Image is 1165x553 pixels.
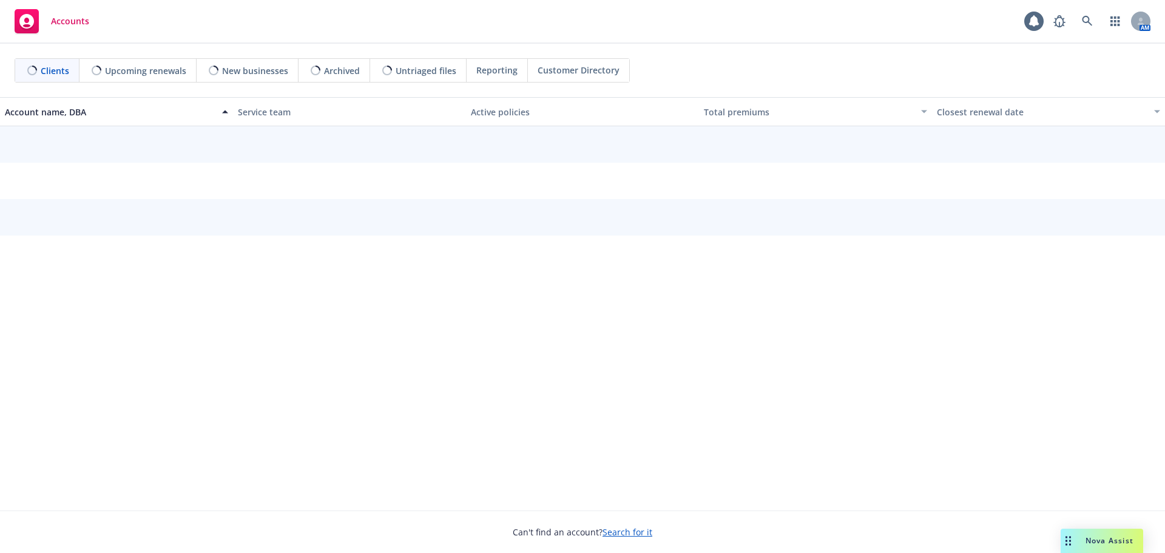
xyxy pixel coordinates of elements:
div: Closest renewal date [937,106,1147,118]
button: Active policies [466,97,699,126]
div: Active policies [471,106,694,118]
span: Clients [41,64,69,77]
span: Reporting [476,64,518,76]
button: Total premiums [699,97,932,126]
span: Nova Assist [1086,535,1133,546]
span: Customer Directory [538,64,620,76]
div: Drag to move [1061,529,1076,553]
div: Total premiums [704,106,914,118]
span: Accounts [51,16,89,26]
a: Search [1075,9,1099,33]
div: Service team [238,106,461,118]
a: Switch app [1103,9,1127,33]
span: Untriaged files [396,64,456,77]
span: Archived [324,64,360,77]
a: Report a Bug [1047,9,1072,33]
button: Service team [233,97,466,126]
a: Accounts [10,4,94,38]
a: Search for it [603,526,652,538]
span: Can't find an account? [513,526,652,538]
span: New businesses [222,64,288,77]
button: Nova Assist [1061,529,1143,553]
span: Upcoming renewals [105,64,186,77]
button: Closest renewal date [932,97,1165,126]
div: Account name, DBA [5,106,215,118]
